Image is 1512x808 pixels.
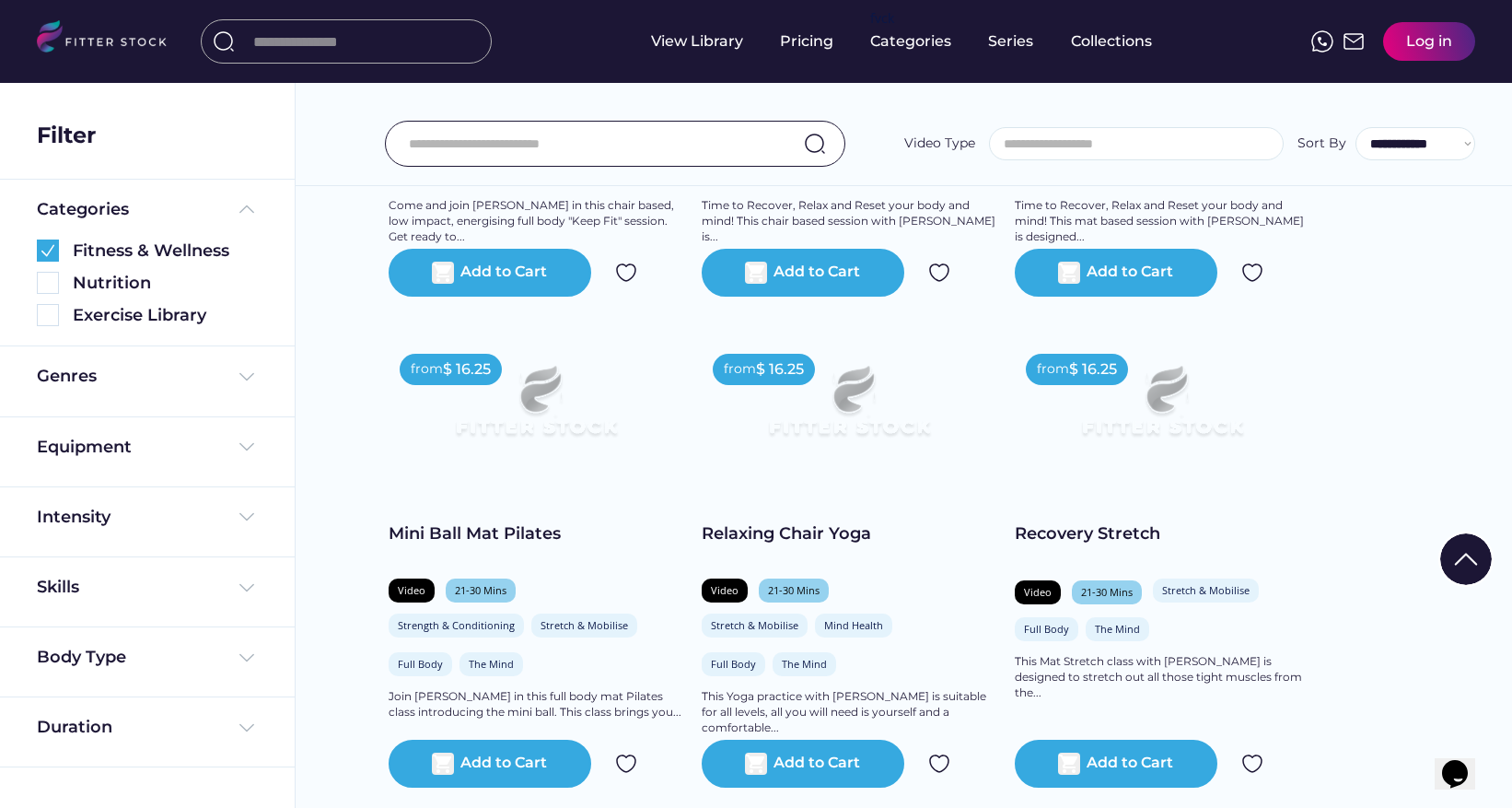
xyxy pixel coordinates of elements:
[988,31,1034,52] div: Series
[651,31,743,52] div: View Library
[37,198,129,221] div: Categories
[398,618,515,632] div: Strength & Conditioning
[398,657,443,671] div: Full Body
[398,583,425,597] div: Video
[1162,583,1250,597] div: Stretch & Mobilise
[1406,31,1452,52] div: Log in
[768,583,820,597] div: 21-30 Mins
[73,272,258,295] div: Nutrition
[773,753,860,775] div: Add to Cart
[804,133,826,155] img: search-normal.svg
[1058,262,1080,284] button: shopping_cart
[460,753,547,775] div: Add to Cart
[37,304,59,326] img: Rectangle%205126.svg
[389,522,683,545] div: Mini Ball Mat Pilates
[469,657,514,671] div: The Mind
[702,689,996,735] div: This Yoga practice with [PERSON_NAME] is suitable for all levels, all you will need is yourself a...
[236,436,258,458] img: Frame%20%284%29.svg
[37,365,97,388] div: Genres
[615,262,637,284] img: Group%201000002324.svg
[73,240,258,263] div: Fitness & Wellness
[1015,522,1309,545] div: Recovery Stretch
[236,198,258,220] img: Frame%20%285%29.svg
[1069,359,1117,380] div: $ 16.25
[1087,262,1173,284] div: Add to Cart
[1095,622,1140,636] div: The Mind
[1024,585,1052,599] div: Video
[870,31,951,52] div: Categories
[731,343,967,475] img: Frame%2079%20%281%29.svg
[37,120,96,151] div: Filter
[541,618,628,632] div: Stretch & Mobilise
[1087,753,1173,775] div: Add to Cart
[37,436,132,459] div: Equipment
[236,647,258,669] img: Frame%20%284%29.svg
[724,360,756,379] div: from
[904,135,975,153] div: Video Type
[37,576,83,599] div: Skills
[745,753,767,775] button: shopping_cart
[389,198,683,244] div: Come and join [PERSON_NAME] in this chair based, low impact, energising full body "Keep Fit" sess...
[1241,262,1263,284] img: Group%201000002324.svg
[928,262,950,284] img: Group%201000002324.svg
[37,20,182,58] img: LOGO.svg
[1343,30,1365,53] img: Frame%2051.svg
[236,506,258,528] img: Frame%20%284%29.svg
[1058,753,1080,775] button: shopping_cart
[1440,533,1492,585] img: Group%201000002322%20%281%29.svg
[37,716,112,739] div: Duration
[1435,734,1494,790] iframe: chat widget
[1024,622,1069,636] div: Full Body
[1297,135,1346,153] div: Sort By
[455,583,506,597] div: 21-30 Mins
[745,262,767,284] button: shopping_cart
[1015,198,1309,244] div: Time to Recover, Relax and Reset your body and mind! This mat based session with [PERSON_NAME] is...
[1071,31,1152,52] div: Collections
[711,618,798,632] div: Stretch & Mobilise
[1044,343,1280,475] img: Frame%2079%20%281%29.svg
[1081,585,1133,599] div: 21-30 Mins
[443,359,491,380] div: $ 16.25
[236,577,258,599] img: Frame%20%284%29.svg
[824,618,883,632] div: Mind Health
[432,262,454,284] button: shopping_cart
[773,262,860,284] div: Add to Cart
[615,753,637,775] img: Group%201000002324.svg
[389,689,683,720] div: Join [PERSON_NAME] in this full body mat Pilates class introducing the mini ball. This class brin...
[411,360,443,379] div: from
[37,240,59,262] img: Group%201000002360.svg
[711,583,739,597] div: Video
[37,646,126,669] div: Body Type
[73,304,258,327] div: Exercise Library
[782,657,827,671] div: The Mind
[37,272,59,294] img: Rectangle%205126.svg
[756,359,804,380] div: $ 16.25
[780,31,833,52] div: Pricing
[928,753,950,775] img: Group%201000002324.svg
[236,717,258,739] img: Frame%20%284%29.svg
[460,262,547,284] div: Add to Cart
[1015,654,1309,700] div: This Mat Stretch class with [PERSON_NAME] is designed to stretch out all those tight muscles from...
[702,522,996,545] div: Relaxing Chair Yoga
[418,343,654,475] img: Frame%2079%20%281%29.svg
[1311,30,1333,53] img: meteor-icons_whatsapp%20%281%29.svg
[1037,360,1069,379] div: from
[37,506,110,529] div: Intensity
[213,30,235,53] img: search-normal%203.svg
[870,9,894,28] div: fvck
[236,366,258,388] img: Frame%20%284%29.svg
[1241,753,1263,775] img: Group%201000002324.svg
[702,198,996,244] div: Time to Recover, Relax and Reset your body and mind! This chair based session with [PERSON_NAME] ...
[432,753,454,775] button: shopping_cart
